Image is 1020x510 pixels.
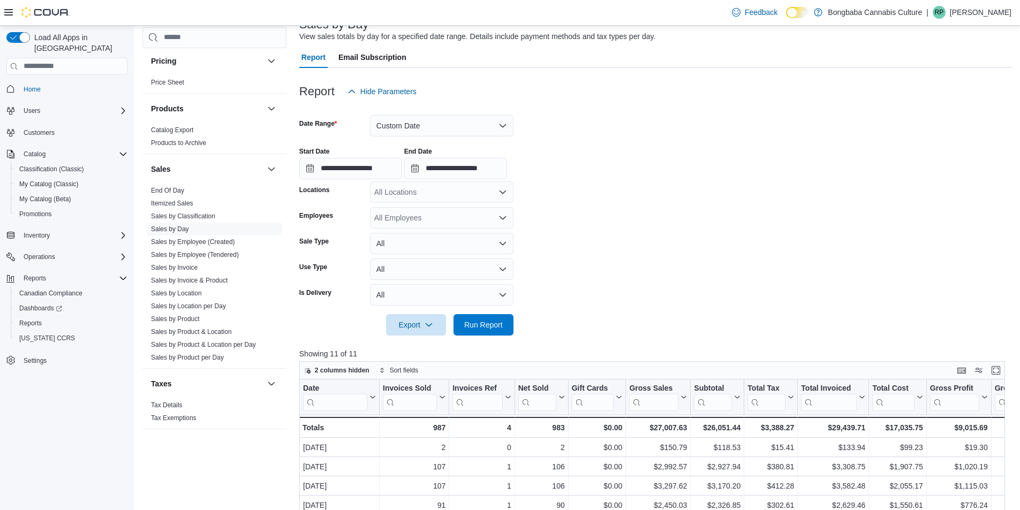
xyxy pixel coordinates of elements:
div: $0.00 [572,441,623,454]
span: [US_STATE] CCRS [19,334,75,342]
span: Load All Apps in [GEOGRAPHIC_DATA] [30,32,127,54]
button: All [370,233,513,254]
button: Classification (Classic) [11,162,132,177]
div: Date [303,383,367,393]
div: Pricing [142,76,286,93]
button: Invoices Sold [383,383,445,410]
a: Sales by Day [151,225,189,233]
div: 2 [518,441,565,454]
span: Promotions [19,210,52,218]
div: $3,297.62 [629,479,687,492]
div: $150.79 [629,441,687,454]
span: Operations [19,250,127,263]
div: Invoices Sold [383,383,437,393]
a: Sales by Employee (Tendered) [151,251,239,258]
button: Total Invoiced [801,383,865,410]
label: End Date [404,147,432,156]
button: Home [2,81,132,97]
label: Sale Type [299,237,329,246]
button: Settings [2,352,132,368]
div: $19.30 [930,441,988,454]
span: Inventory [19,229,127,242]
div: Total Cost [872,383,914,393]
button: [US_STATE] CCRS [11,331,132,346]
a: Catalog Export [151,126,193,134]
span: Dark Mode [786,18,787,19]
span: Sales by Product per Day [151,353,224,362]
div: $1,020.19 [930,460,988,473]
button: Inventory [2,228,132,243]
a: Sales by Product per Day [151,354,224,361]
a: [US_STATE] CCRS [15,332,79,345]
div: Sales [142,184,286,368]
span: Price Sheet [151,78,184,87]
span: Classification (Classic) [15,163,127,176]
span: Catalog [24,150,46,158]
div: Gross Sales [629,383,678,410]
a: Sales by Product [151,315,200,323]
a: Promotions [15,208,56,220]
div: Net Sold [518,383,556,393]
button: Hide Parameters [343,81,421,102]
span: Inventory [24,231,50,240]
a: Sales by Location [151,290,202,297]
span: Reports [19,272,127,285]
span: Email Subscription [338,47,406,68]
div: 106 [518,479,565,492]
a: Itemized Sales [151,200,193,207]
label: Is Delivery [299,288,331,297]
div: Date [303,383,367,410]
div: $133.94 [801,441,865,454]
a: End Of Day [151,187,184,194]
span: Products to Archive [151,139,206,147]
button: Pricing [265,55,278,67]
span: Run Report [464,319,503,330]
div: Invoices Ref [452,383,502,410]
p: Bongbaba Cannabis Culture [828,6,922,19]
button: 2 columns hidden [300,364,374,377]
button: Users [19,104,44,117]
span: Reports [19,319,42,328]
span: Sales by Invoice & Product [151,276,228,285]
label: Locations [299,186,330,194]
button: Date [303,383,376,410]
span: Report [301,47,326,68]
span: Classification (Classic) [19,165,84,173]
div: $118.53 [694,441,741,454]
button: Catalog [19,148,50,161]
a: Sales by Invoice & Product [151,277,228,284]
input: Press the down key to open a popover containing a calendar. [404,158,507,179]
button: Subtotal [694,383,741,410]
input: Dark Mode [786,7,809,18]
a: Settings [19,354,51,367]
button: Run Report [454,314,513,336]
div: Taxes [142,399,286,429]
div: $0.00 [572,460,623,473]
a: Feedback [728,2,782,23]
span: Tax Details [151,401,183,409]
a: My Catalog (Classic) [15,178,83,191]
div: $1,115.03 [930,479,988,492]
div: Total Invoiced [801,383,857,393]
div: Ravi Patel [933,6,946,19]
button: Promotions [11,207,132,222]
button: Open list of options [498,188,507,196]
div: Gross Profit [930,383,979,393]
label: Use Type [299,263,327,271]
a: Tax Exemptions [151,414,197,422]
div: $380.81 [747,460,794,473]
span: Hide Parameters [360,86,417,97]
a: Sales by Location per Day [151,302,226,310]
button: Reports [11,316,132,331]
button: Total Tax [747,383,794,410]
span: Washington CCRS [15,332,127,345]
button: Export [386,314,446,336]
div: $2,927.94 [694,460,741,473]
button: Catalog [2,147,132,162]
button: Gift Cards [571,383,622,410]
a: Sales by Product & Location [151,328,232,336]
div: $9,015.69 [930,421,988,434]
